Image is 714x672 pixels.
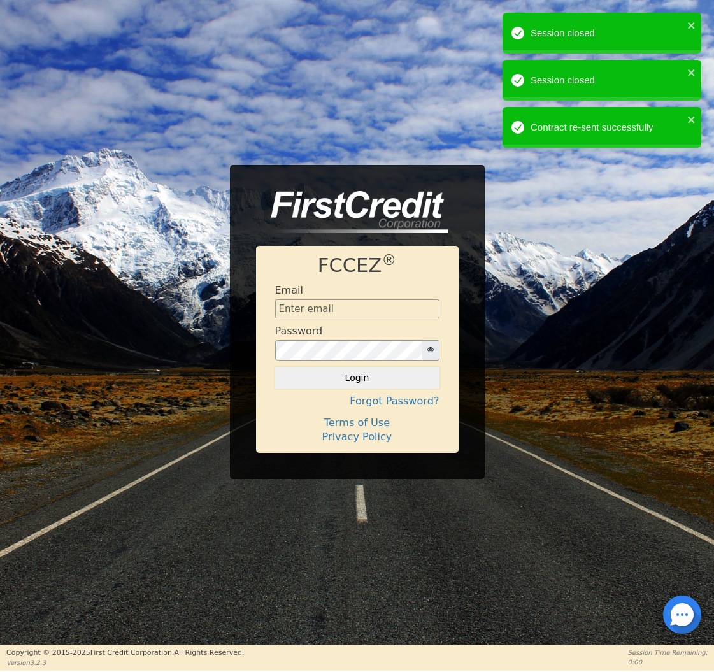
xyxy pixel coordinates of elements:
button: close [687,112,696,127]
span: All Rights Reserved. [174,648,244,657]
input: Enter email [275,299,439,318]
p: Copyright © 2015- 2025 First Credit Corporation. [6,648,244,659]
button: close [687,65,696,80]
h1: FCCEZ [275,254,439,278]
sup: ® [382,252,396,268]
div: Session closed [531,26,683,41]
p: Session Time Remaining: [628,648,708,657]
h4: Password [275,325,323,337]
img: logo-CMu_cnol.png [256,191,448,233]
button: close [687,18,696,32]
button: Login [275,367,439,389]
p: Version 3.2.3 [6,658,244,668]
h4: Privacy Policy [275,431,439,443]
h4: Email [275,284,303,296]
p: 0:00 [628,657,708,667]
div: Contract re-sent successfully [531,120,683,135]
h4: Forgot Password? [275,395,439,407]
h4: Terms of Use [275,417,439,429]
input: password [275,340,423,361]
div: Session closed [531,73,683,88]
